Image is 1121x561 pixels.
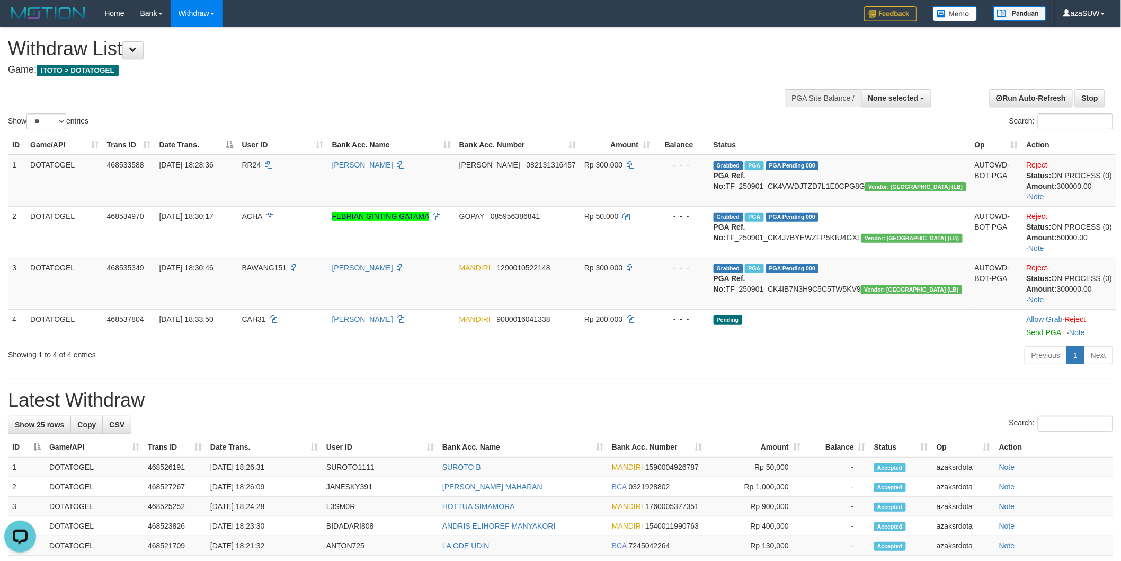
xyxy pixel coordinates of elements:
[332,264,393,272] a: [PERSON_NAME]
[1028,244,1044,252] a: Note
[745,264,763,273] span: Marked by azaksrdota
[1027,274,1052,283] b: Status:
[8,258,26,309] td: 3
[612,541,627,550] span: BCA
[805,516,870,536] td: -
[805,497,870,516] td: -
[206,536,322,556] td: [DATE] 18:21:32
[322,437,438,457] th: User ID: activate to sort column ascending
[332,315,393,323] a: [PERSON_NAME]
[107,315,144,323] span: 468537804
[612,502,643,511] span: MANDIRI
[874,542,906,551] span: Accepted
[102,416,131,434] a: CSV
[714,264,743,273] span: Grabbed
[242,212,262,221] span: ACHA
[242,315,266,323] span: CAH31
[144,437,206,457] th: Trans ID: activate to sort column ascending
[612,463,643,471] span: MANDIRI
[932,536,995,556] td: azaksrdota
[322,457,438,477] td: SUROTO1111
[8,206,26,258] td: 2
[971,206,1022,258] td: AUTOWD-BOT-PGA
[107,264,144,272] span: 468535349
[659,160,705,170] div: - - -
[1028,295,1044,304] a: Note
[645,463,699,471] span: Copy 1590004926787 to clipboard
[332,161,393,169] a: [PERSON_NAME]
[584,212,619,221] span: Rp 50.000
[706,536,805,556] td: Rp 130,000
[144,536,206,556] td: 468521709
[206,437,322,457] th: Date Trans.: activate to sort column ascending
[1038,113,1113,129] input: Search:
[8,437,45,457] th: ID: activate to sort column descending
[70,416,103,434] a: Copy
[4,4,36,36] button: Open LiveChat chat widget
[766,161,819,170] span: PGA Pending
[206,497,322,516] td: [DATE] 18:24:28
[8,309,26,342] td: 4
[659,262,705,273] div: - - -
[1027,222,1113,243] div: ON PROCESS (0) 50000.00
[1027,328,1061,337] a: Send PGA
[491,212,540,221] span: Copy 085956386841 to clipboard
[242,264,287,272] span: BAWANG151
[861,234,963,243] span: Vendor URL: https://dashboard.q2checkout.com/secure
[932,497,995,516] td: azaksrdota
[37,65,119,76] span: ITOTO > DOTATOGEL
[612,483,627,491] span: BCA
[1027,171,1052,180] b: Status:
[159,315,213,323] span: [DATE] 18:33:50
[714,171,745,190] b: PGA Ref. No:
[874,463,906,472] span: Accepted
[8,113,88,129] label: Show entries
[26,309,103,342] td: DOTATOGEL
[932,437,995,457] th: Op: activate to sort column ascending
[645,502,699,511] span: Copy 1760005377351 to clipboard
[144,477,206,497] td: 468527267
[144,497,206,516] td: 468525252
[442,463,481,471] a: SUROTO B
[1027,182,1057,190] b: Amount:
[714,315,742,325] span: Pending
[497,315,550,323] span: Copy 9000016041338 to clipboard
[1022,155,1117,207] td: · ·
[933,6,977,21] img: Button%20Memo.svg
[612,522,643,530] span: MANDIRI
[26,113,66,129] select: Showentries
[805,457,870,477] td: -
[745,213,763,222] span: Marked by azaksrdota
[1009,113,1113,129] label: Search:
[990,89,1073,107] a: Run Auto-Refresh
[629,541,670,550] span: Copy 7245042264 to clipboard
[999,522,1015,530] a: Note
[8,135,26,155] th: ID
[714,274,745,293] b: PGA Ref. No:
[874,522,906,531] span: Accepted
[584,315,622,323] span: Rp 200.000
[608,437,706,457] th: Bank Acc. Number: activate to sort column ascending
[1027,212,1048,221] a: Reject
[155,135,237,155] th: Date Trans.: activate to sort column descending
[932,457,995,477] td: azaksrdota
[805,536,870,556] td: -
[706,457,805,477] td: Rp 50,000
[442,522,556,530] a: ANDRIS ELIHOREF MANYAKORI
[1025,346,1067,364] a: Previous
[1027,315,1063,323] a: Allow Grab
[629,483,670,491] span: Copy 0321928802 to clipboard
[971,135,1022,155] th: Op: activate to sort column ascending
[1022,206,1117,258] td: · ·
[45,516,144,536] td: DOTATOGEL
[861,285,962,294] span: Vendor URL: https://dashboard.q2checkout.com/secure
[144,457,206,477] td: 468526191
[1022,258,1117,309] td: · ·
[45,437,144,457] th: Game/API: activate to sort column ascending
[932,516,995,536] td: azaksrdota
[999,483,1015,491] a: Note
[785,89,861,107] div: PGA Site Balance /
[709,135,971,155] th: Status
[527,161,576,169] span: Copy 082131316457 to clipboard
[1065,315,1086,323] a: Reject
